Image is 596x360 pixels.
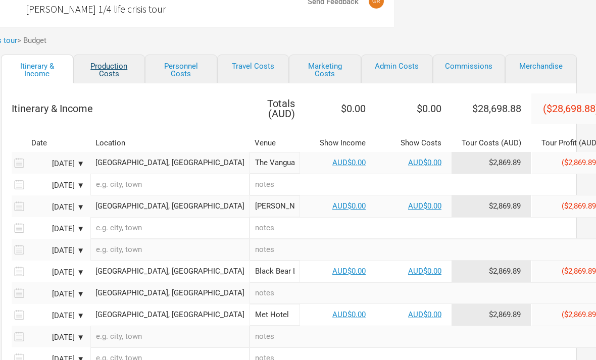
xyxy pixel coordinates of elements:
[29,182,84,189] div: [DATE] ▼
[250,152,300,174] input: The Vanguard
[29,290,84,298] div: [DATE] ▼
[433,55,505,83] a: Commissions
[95,159,244,167] div: Sydney, Australia
[95,268,244,275] div: Brisbane, Australia
[90,174,250,195] input: e.g. city, town
[250,304,300,326] input: Met Hotel
[90,217,250,239] input: e.g. city, town
[29,203,84,211] div: [DATE] ▼
[289,55,361,83] a: Marketing Costs
[90,326,250,347] input: e.g. city, town
[26,4,166,15] h2: [PERSON_NAME] 1/4 life crisis tour
[376,134,452,152] th: Show Costs
[250,195,300,217] input: Dicey Riley’s
[90,239,250,261] input: e.g. city, town
[145,55,217,83] a: Personnel Costs
[29,312,84,320] div: [DATE] ▼
[300,93,376,124] th: $0.00
[29,269,84,276] div: [DATE] ▼
[1,55,73,83] a: Itinerary & Income
[90,134,250,152] th: Location
[505,55,577,83] a: Merchandise
[408,158,441,167] a: AUD$0.00
[332,267,366,276] a: AUD$0.00
[452,195,531,217] td: Tour Cost allocation from Production, Personnel, Travel, Marketing, Admin & Commissions
[452,304,531,326] td: Tour Cost allocation from Production, Personnel, Travel, Marketing, Admin & Commissions
[452,134,531,152] th: Tour Costs ( AUD )
[26,134,87,152] th: Date
[29,160,84,168] div: [DATE] ▼
[95,202,244,210] div: Wollongong, Australia
[332,310,366,319] a: AUD$0.00
[332,158,366,167] a: AUD$0.00
[29,247,84,254] div: [DATE] ▼
[12,93,250,124] th: Itinerary & Income
[452,93,531,124] th: $28,698.88
[250,261,300,282] input: Black Bear Lodge
[29,225,84,233] div: [DATE] ▼
[95,289,244,297] div: Brisbane, Australia
[95,311,244,319] div: Toowoomba, Australia
[452,261,531,282] td: Tour Cost allocation from Production, Personnel, Travel, Marketing, Admin & Commissions
[408,310,441,319] a: AUD$0.00
[376,93,452,124] th: $0.00
[408,201,441,211] a: AUD$0.00
[250,93,300,124] th: Totals ( AUD )
[217,55,289,83] a: Travel Costs
[452,152,531,174] td: Tour Cost allocation from Production, Personnel, Travel, Marketing, Admin & Commissions
[29,334,84,341] div: [DATE] ▼
[73,55,145,83] a: Production Costs
[361,55,433,83] a: Admin Costs
[250,134,300,152] th: Venue
[408,267,441,276] a: AUD$0.00
[300,134,376,152] th: Show Income
[17,37,46,44] span: > Budget
[332,201,366,211] a: AUD$0.00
